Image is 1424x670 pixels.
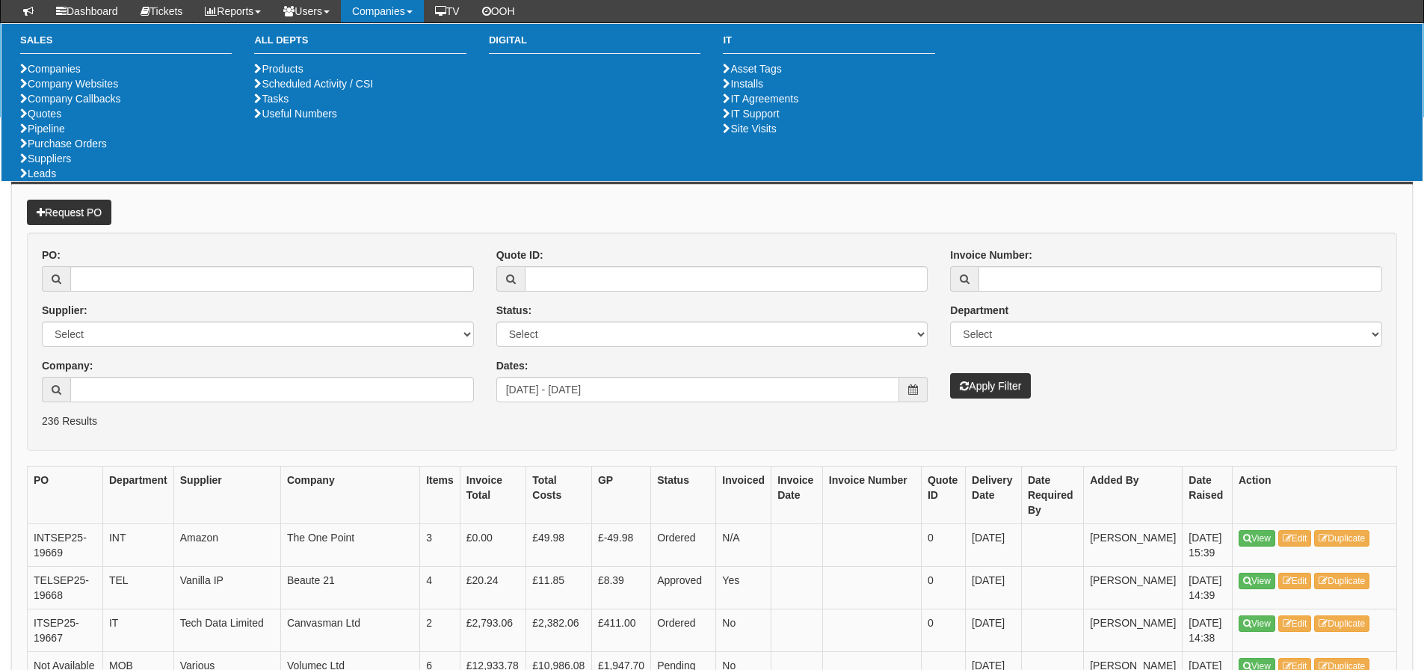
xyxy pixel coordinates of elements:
a: Request PO [27,200,111,225]
label: PO: [42,248,61,262]
td: [PERSON_NAME] [1084,566,1183,609]
a: Duplicate [1314,615,1369,632]
a: Asset Tags [723,63,781,75]
a: Purchase Orders [20,138,107,150]
label: Company: [42,358,93,373]
th: Status [651,466,716,523]
th: Invoiced [716,466,771,523]
a: Tasks [254,93,289,105]
td: £49.98 [526,523,592,566]
td: [DATE] 14:38 [1183,609,1233,651]
td: [PERSON_NAME] [1084,609,1183,651]
th: Supplier [173,466,280,523]
p: 236 Results [42,414,1382,428]
a: Duplicate [1314,573,1369,589]
td: Yes [716,566,771,609]
td: N/A [716,523,771,566]
a: Quotes [20,108,61,120]
th: Items [420,466,460,523]
td: [DATE] [966,609,1022,651]
a: View [1239,573,1275,589]
a: Company Callbacks [20,93,121,105]
a: View [1239,530,1275,547]
h3: Sales [20,35,232,54]
th: Added By [1084,466,1183,523]
td: Approved [651,566,716,609]
td: £2,793.06 [460,609,526,651]
a: Duplicate [1314,530,1369,547]
a: Installs [723,78,763,90]
label: Dates: [496,358,528,373]
th: Delivery Date [966,466,1022,523]
td: £411.00 [591,609,650,651]
th: PO [28,466,103,523]
th: Invoice Date [771,466,823,523]
td: £2,382.06 [526,609,592,651]
a: Leads [20,167,56,179]
td: [DATE] 15:39 [1183,523,1233,566]
a: Edit [1278,615,1312,632]
label: Quote ID: [496,248,543,262]
button: Apply Filter [950,373,1031,399]
td: TEL [102,566,173,609]
td: IT [102,609,173,651]
label: Supplier: [42,303,87,318]
a: Companies [20,63,81,75]
td: Ordered [651,523,716,566]
td: Vanilla IP [173,566,280,609]
th: Date Raised [1183,466,1233,523]
td: Tech Data Limited [173,609,280,651]
td: 4 [420,566,460,609]
td: 0 [921,523,965,566]
td: Amazon [173,523,280,566]
td: ITSEP25-19667 [28,609,103,651]
a: Products [254,63,303,75]
h3: All Depts [254,35,466,54]
th: Total Costs [526,466,592,523]
label: Invoice Number: [950,248,1032,262]
th: Department [102,466,173,523]
td: £8.39 [591,566,650,609]
a: Scheduled Activity / CSI [254,78,373,90]
a: View [1239,615,1275,632]
th: Quote ID [921,466,965,523]
label: Department [950,303,1008,318]
td: Canvasman Ltd [280,609,419,651]
a: Company Websites [20,78,118,90]
td: INTSEP25-19669 [28,523,103,566]
a: IT Agreements [723,93,798,105]
th: Invoice Total [460,466,526,523]
td: [DATE] [966,523,1022,566]
td: 3 [420,523,460,566]
td: The One Point [280,523,419,566]
td: £-49.98 [591,523,650,566]
label: Status: [496,303,531,318]
td: Ordered [651,609,716,651]
th: Action [1233,466,1397,523]
a: Useful Numbers [254,108,336,120]
td: [PERSON_NAME] [1084,523,1183,566]
h3: IT [723,35,934,54]
a: Pipeline [20,123,65,135]
a: Edit [1278,530,1312,547]
h3: Digital [489,35,700,54]
td: 2 [420,609,460,651]
td: INT [102,523,173,566]
td: [DATE] [966,566,1022,609]
a: Edit [1278,573,1312,589]
td: Beaute 21 [280,566,419,609]
td: £20.24 [460,566,526,609]
td: No [716,609,771,651]
th: Company [280,466,419,523]
td: £0.00 [460,523,526,566]
a: IT Support [723,108,779,120]
td: 0 [921,609,965,651]
a: Site Visits [723,123,776,135]
th: Date Required By [1021,466,1083,523]
td: 0 [921,566,965,609]
td: TELSEP25-19668 [28,566,103,609]
th: GP [591,466,650,523]
td: [DATE] 14:39 [1183,566,1233,609]
td: £11.85 [526,566,592,609]
th: Invoice Number [822,466,921,523]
